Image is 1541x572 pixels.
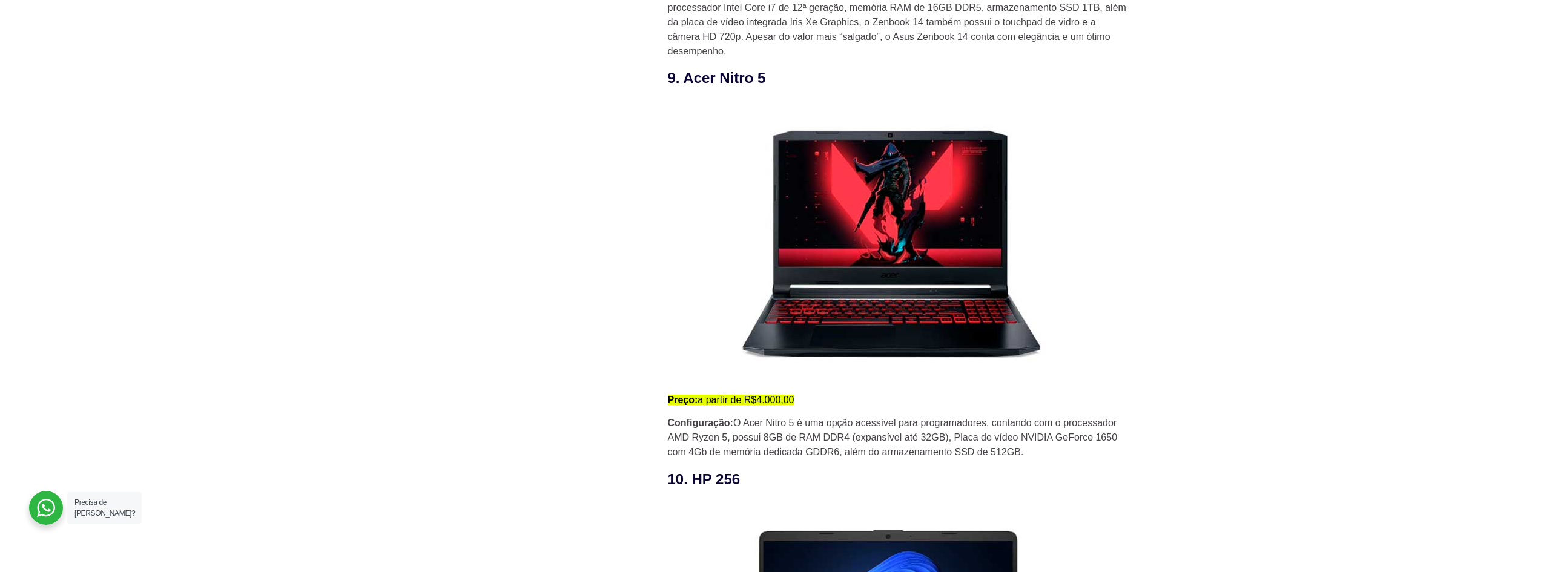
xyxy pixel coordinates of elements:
[668,395,794,405] mark: a partir de R$4.000,00
[668,67,1128,89] h3: 9. Acer Nitro 5
[1323,417,1541,572] div: Widget de chat
[668,418,733,428] strong: Configuração:
[74,498,135,518] span: Precisa de [PERSON_NAME]?
[1323,417,1541,572] iframe: Chat Widget
[668,395,698,405] strong: Preço:
[668,416,1128,459] p: O Acer Nitro 5 é uma opção acessível para programadores, contando com o processador AMD Ryzen 5, ...
[668,468,1128,490] h3: 10. HP 256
